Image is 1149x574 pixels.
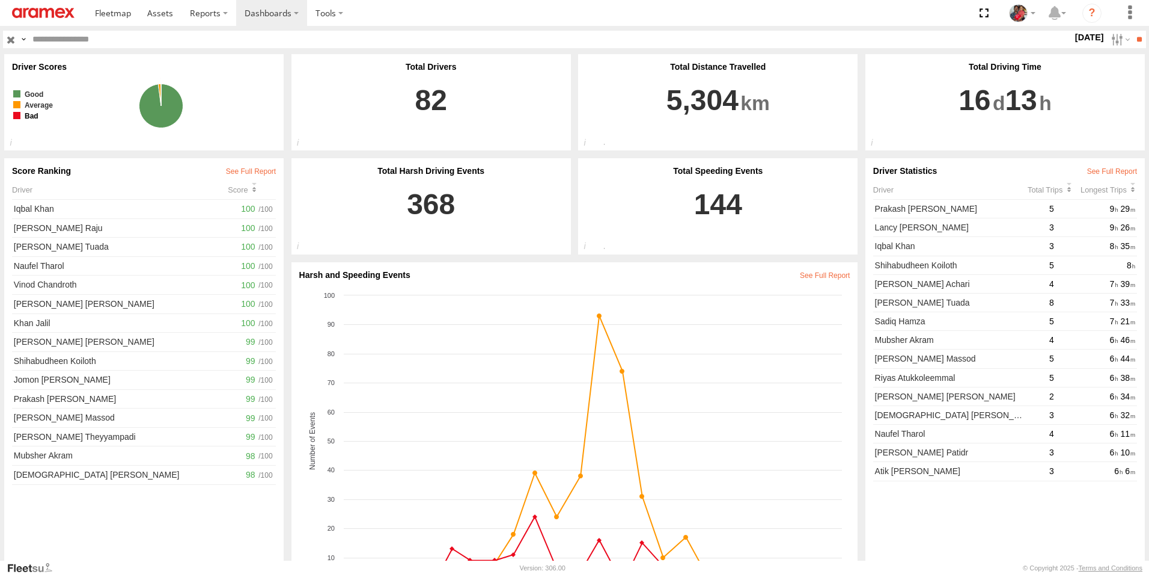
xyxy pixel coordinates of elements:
[327,525,334,532] tspan: 20
[1028,277,1076,291] div: 4
[1028,202,1076,216] div: 5
[578,241,604,255] div: Total number of Speeding events reported with the applied filters
[873,62,1137,72] div: Total Driving Time
[244,449,257,463] span: 98
[946,448,969,457] span: Patidr
[1121,298,1136,307] span: 33
[239,297,257,310] span: 100
[12,449,242,463] a: Mubsher Akram
[1028,427,1076,441] div: 4
[1005,4,1040,22] div: Moncy Varghese
[1028,464,1076,479] div: 3
[959,72,1005,129] span: 16
[865,138,891,151] div: Total driving time of the drivers within specified date range and applied filters
[14,432,83,442] span: [PERSON_NAME]
[873,464,1028,479] a: Atik [PERSON_NAME]
[875,466,889,476] span: Atik
[244,335,257,348] span: 99
[327,379,334,386] tspan: 70
[1121,335,1136,345] span: 46
[244,468,257,481] span: 98
[299,72,563,143] a: 82
[239,240,257,253] span: 100
[12,411,242,425] a: [PERSON_NAME] Massod
[891,466,960,476] span: [PERSON_NAME]
[1028,258,1076,273] div: 5
[875,392,944,401] span: [PERSON_NAME]
[327,466,334,474] tspan: 40
[578,138,604,151] div: Total distance travelled by all drivers within specified date range and applied filters
[239,316,257,330] span: 100
[946,392,1016,401] span: [PERSON_NAME]
[898,373,955,383] span: Atukkoleemmal
[85,337,154,347] span: [PERSON_NAME]
[14,318,34,328] span: Khan
[85,223,103,233] span: Raju
[14,375,39,384] span: Jomon
[873,314,1028,329] a: Sadiq Hamza
[1106,31,1132,48] label: Search Filter Options
[520,564,565,572] div: Version: 306.00
[291,241,317,255] div: Total number of Harsh driving events reported with the applied filters
[873,202,1028,216] a: Prakash [PERSON_NAME]
[946,279,970,289] span: Achari
[586,62,850,72] div: Total Distance Travelled
[12,239,238,254] a: [PERSON_NAME] Tuada
[12,392,242,406] a: Prakash [PERSON_NAME]
[875,448,944,457] span: [PERSON_NAME]
[873,427,1028,441] a: Naufel Tharol
[1073,31,1106,44] label: [DATE]
[1109,373,1118,383] span: 6
[12,8,75,18] img: aramex-logo.svg
[1109,298,1118,307] span: 7
[244,430,257,443] span: 99
[875,261,929,270] span: Shihabudheen
[14,413,83,422] span: [PERSON_NAME]
[1121,429,1136,439] span: 11
[299,176,563,247] a: 368
[895,241,915,251] span: Khan
[1023,564,1142,572] div: © Copyright 2025 -
[12,185,228,194] div: Driver
[1028,314,1076,329] div: 5
[14,261,38,271] span: Naufel
[873,239,1028,254] a: Iqbal Khan
[12,259,238,273] a: Naufel Tharol
[1028,295,1076,310] div: 8
[12,62,276,72] div: Driver Scores
[239,202,257,215] span: 100
[228,185,276,194] div: Click to Sort
[1109,316,1118,326] span: 7
[1109,448,1118,457] span: 6
[14,356,68,366] span: Shihabudheen
[875,335,907,345] span: Mubsher
[12,297,238,311] a: [PERSON_NAME] [PERSON_NAME]
[873,352,1028,366] a: [PERSON_NAME] Massod
[875,279,944,289] span: [PERSON_NAME]
[19,31,28,48] label: Search Query
[1114,466,1123,476] span: 6
[586,166,850,176] div: Total Speeding Events
[299,62,563,72] div: Total Drivers
[1028,333,1076,347] div: 4
[41,375,111,384] span: [PERSON_NAME]
[4,138,30,151] div: Drivers categorised based on the driving scores.
[873,333,1028,347] a: Mubsher Akram
[14,223,83,233] span: [PERSON_NAME]
[327,409,334,416] tspan: 60
[14,280,35,289] span: Vinod
[244,392,257,406] span: 99
[14,299,83,309] span: [PERSON_NAME]
[12,468,242,482] a: [DEMOGRAPHIC_DATA] [PERSON_NAME]
[1121,204,1136,214] span: 29
[873,295,1028,310] a: [PERSON_NAME] Tuada
[873,371,1028,385] a: Riyas Atukkoleemmal
[12,166,276,176] div: Score Ranking
[901,429,925,439] span: Tharol
[327,496,334,503] tspan: 30
[327,350,334,357] tspan: 80
[7,562,62,574] a: Visit our Website
[1028,239,1076,254] div: 3
[1121,354,1136,363] span: 44
[1109,223,1118,232] span: 9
